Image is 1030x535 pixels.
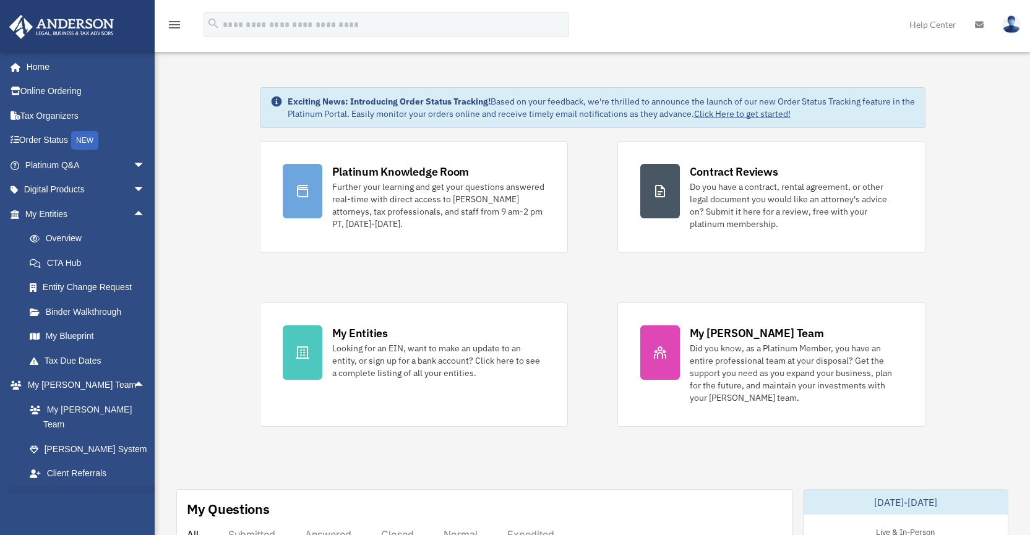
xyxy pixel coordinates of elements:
[690,181,903,230] div: Do you have a contract, rental agreement, or other legal document you would like an attorney's ad...
[9,79,164,104] a: Online Ordering
[133,486,158,511] span: arrow_drop_down
[17,461,164,486] a: Client Referrals
[694,108,791,119] a: Click Here to get started!
[9,373,164,398] a: My [PERSON_NAME] Teamarrow_drop_up
[9,128,164,153] a: Order StatusNEW
[133,373,158,398] span: arrow_drop_up
[17,324,164,349] a: My Blueprint
[9,153,164,178] a: Platinum Q&Aarrow_drop_down
[288,96,491,107] strong: Exciting News: Introducing Order Status Tracking!
[332,342,545,379] div: Looking for an EIN, want to make an update to an entity, or sign up for a bank account? Click her...
[167,17,182,32] i: menu
[17,226,164,251] a: Overview
[133,178,158,203] span: arrow_drop_down
[617,302,925,427] a: My [PERSON_NAME] Team Did you know, as a Platinum Member, you have an entire professional team at...
[260,302,568,427] a: My Entities Looking for an EIN, want to make an update to an entity, or sign up for a bank accoun...
[17,437,164,461] a: [PERSON_NAME] System
[9,178,164,202] a: Digital Productsarrow_drop_down
[17,397,164,437] a: My [PERSON_NAME] Team
[17,275,164,300] a: Entity Change Request
[332,164,470,179] div: Platinum Knowledge Room
[9,202,164,226] a: My Entitiesarrow_drop_up
[9,54,158,79] a: Home
[133,153,158,178] span: arrow_drop_down
[17,250,164,275] a: CTA Hub
[1002,15,1021,33] img: User Pic
[690,325,824,341] div: My [PERSON_NAME] Team
[17,299,164,324] a: Binder Walkthrough
[332,181,545,230] div: Further your learning and get your questions answered real-time with direct access to [PERSON_NAM...
[260,141,568,253] a: Platinum Knowledge Room Further your learning and get your questions answered real-time with dire...
[690,164,778,179] div: Contract Reviews
[690,342,903,404] div: Did you know, as a Platinum Member, you have an entire professional team at your disposal? Get th...
[187,500,270,518] div: My Questions
[133,202,158,227] span: arrow_drop_up
[617,141,925,253] a: Contract Reviews Do you have a contract, rental agreement, or other legal document you would like...
[71,131,98,150] div: NEW
[17,348,164,373] a: Tax Due Dates
[207,17,220,30] i: search
[804,490,1008,515] div: [DATE]-[DATE]
[332,325,388,341] div: My Entities
[288,95,915,120] div: Based on your feedback, we're thrilled to announce the launch of our new Order Status Tracking fe...
[6,15,118,39] img: Anderson Advisors Platinum Portal
[167,22,182,32] a: menu
[9,486,164,510] a: My Documentsarrow_drop_down
[9,103,164,128] a: Tax Organizers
